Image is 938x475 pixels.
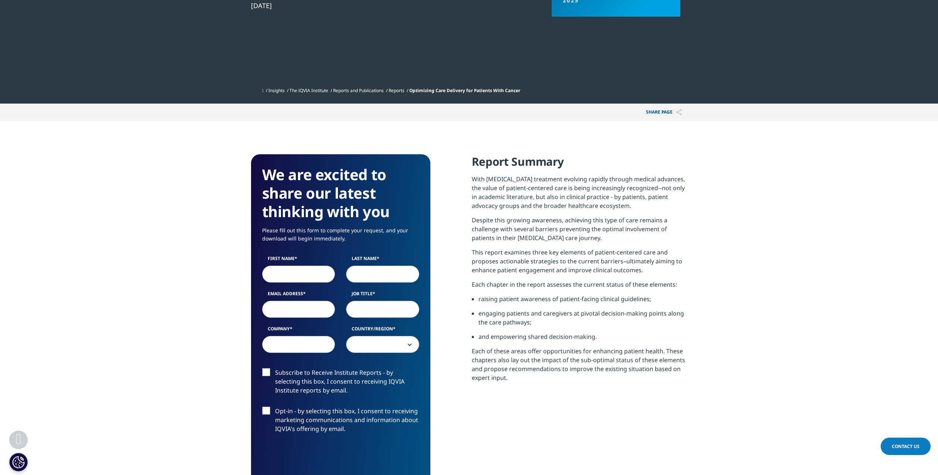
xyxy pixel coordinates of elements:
label: First Name [262,255,335,266]
label: Last Name [346,255,419,266]
p: Please fill out this form to complete your request, and your download will begin immediately. [262,226,419,248]
li: and empowering shared decision-making. [478,332,687,347]
p: Share PAGE [640,104,687,121]
iframe: reCAPTCHA [262,445,375,474]
li: engaging patients and caregivers at pivotal decision-making points along the care pathways; [478,309,687,332]
h4: Report Summary [472,154,687,175]
div: [DATE] [251,1,505,10]
p: This report examines three key elements of patient-centered care and proposes actionable strategi... [472,248,687,280]
p: Each of these areas offer opportunities for enhancing patient health. These chapters also lay out... [472,347,687,388]
label: Email Address [262,290,335,301]
img: Share PAGE [676,109,682,115]
a: The IQVIA Institute [289,87,328,94]
h3: We are excited to share our latest thinking with you [262,165,419,221]
li: raising patient awareness of patient-facing clinical guidelines; [478,294,687,309]
span: Contact Us [892,443,920,449]
label: Company [262,326,335,336]
label: Job Title [346,290,419,301]
label: Country/Region [346,326,419,336]
label: Subscribe to Receive Institute Reports - by selecting this box, I consent to receiving IQVIA Inst... [262,368,419,399]
label: Opt-in - by selecting this box, I consent to receiving marketing communications and information a... [262,407,419,437]
a: Reports and Publications [333,87,384,94]
button: Cookie Settings [9,453,28,471]
a: Contact Us [881,438,931,455]
button: Share PAGEShare PAGE [640,104,687,121]
p: Each chapter in the report assesses the current status of these elements: [472,280,687,294]
a: Reports [389,87,404,94]
span: Optimizing Care Delivery for Patients With Cancer [409,87,520,94]
p: With [MEDICAL_DATA] treatment evolving rapidly through medical advances, the value of patient-cen... [472,175,687,216]
a: Insights [268,87,285,94]
p: Despite this growing awareness, achieving this type of care remains a challenge with several barr... [472,216,687,248]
